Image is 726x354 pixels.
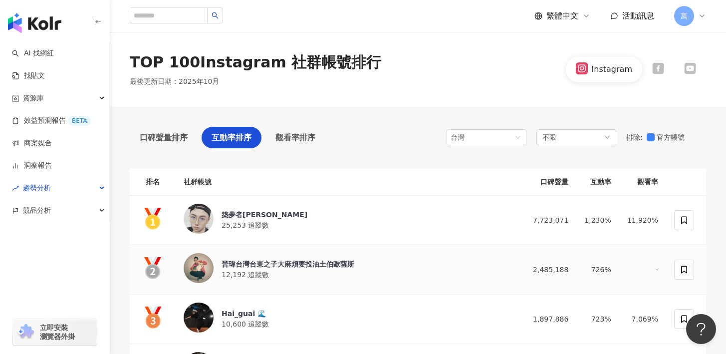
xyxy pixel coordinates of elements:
span: 12,192 追蹤數 [222,271,269,279]
div: 2,485,188 [524,264,568,275]
div: 晉瑋台灣台東之子大麻煩要投油土伯歐薩斯 [222,259,354,269]
div: 7,069% [627,314,658,325]
div: 築夢者[PERSON_NAME] [222,210,307,220]
span: 互動率排序 [212,131,251,144]
span: 繁體中文 [546,10,578,21]
span: 趨勢分析 [23,177,51,199]
div: 726% [584,264,611,275]
span: 競品分析 [23,199,51,222]
a: KOL AvatarHai_guai 🌊10,600 追蹤數 [184,303,508,336]
div: 1,897,886 [524,314,568,325]
span: 25,253 追蹤數 [222,221,269,229]
span: rise [12,185,19,192]
a: 找貼文 [12,71,45,81]
a: KOL Avatar晉瑋台灣台東之子大麻煩要投油土伯歐薩斯12,192 追蹤數 [184,253,508,286]
span: search [212,12,219,19]
div: 723% [584,314,611,325]
img: KOL Avatar [184,253,214,283]
img: KOL Avatar [184,204,214,234]
a: searchAI 找網紅 [12,48,54,58]
span: 官方帳號 [655,132,689,143]
div: 11,920% [627,215,658,226]
div: 台灣 [451,130,483,145]
a: 洞察報告 [12,161,52,171]
span: 口碑聲量排序 [140,131,188,144]
span: down [604,134,610,140]
span: 排除 : [626,133,643,141]
span: 不限 [542,132,556,143]
th: 口碑聲量 [516,168,576,196]
span: 10,600 追蹤數 [222,320,269,328]
th: 互動率 [576,168,619,196]
div: Hai_guai 🌊 [222,309,269,319]
th: 排名 [130,168,176,196]
div: Instagram [592,64,632,75]
a: 商案媒合 [12,138,52,148]
img: chrome extension [16,324,35,340]
a: 效益預測報告BETA [12,116,91,126]
span: 資源庫 [23,87,44,109]
th: 社群帳號 [176,168,516,196]
div: 1,230% [584,215,611,226]
a: KOL Avatar築夢者[PERSON_NAME]25,253 追蹤數 [184,204,508,237]
span: 活動訊息 [622,11,654,20]
td: - [619,245,666,295]
div: 7,723,071 [524,215,568,226]
img: KOL Avatar [184,303,214,333]
img: logo [8,13,61,33]
a: chrome extension立即安裝 瀏覽器外掛 [13,319,97,346]
p: 最後更新日期 ： 2025年10月 [130,77,219,87]
span: 觀看率排序 [275,131,315,144]
div: TOP 100 Instagram 社群帳號排行 [130,52,381,73]
span: 立即安裝 瀏覽器外掛 [40,323,75,341]
span: 萬 [681,10,688,21]
th: 觀看率 [619,168,666,196]
iframe: Help Scout Beacon - Open [686,314,716,344]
